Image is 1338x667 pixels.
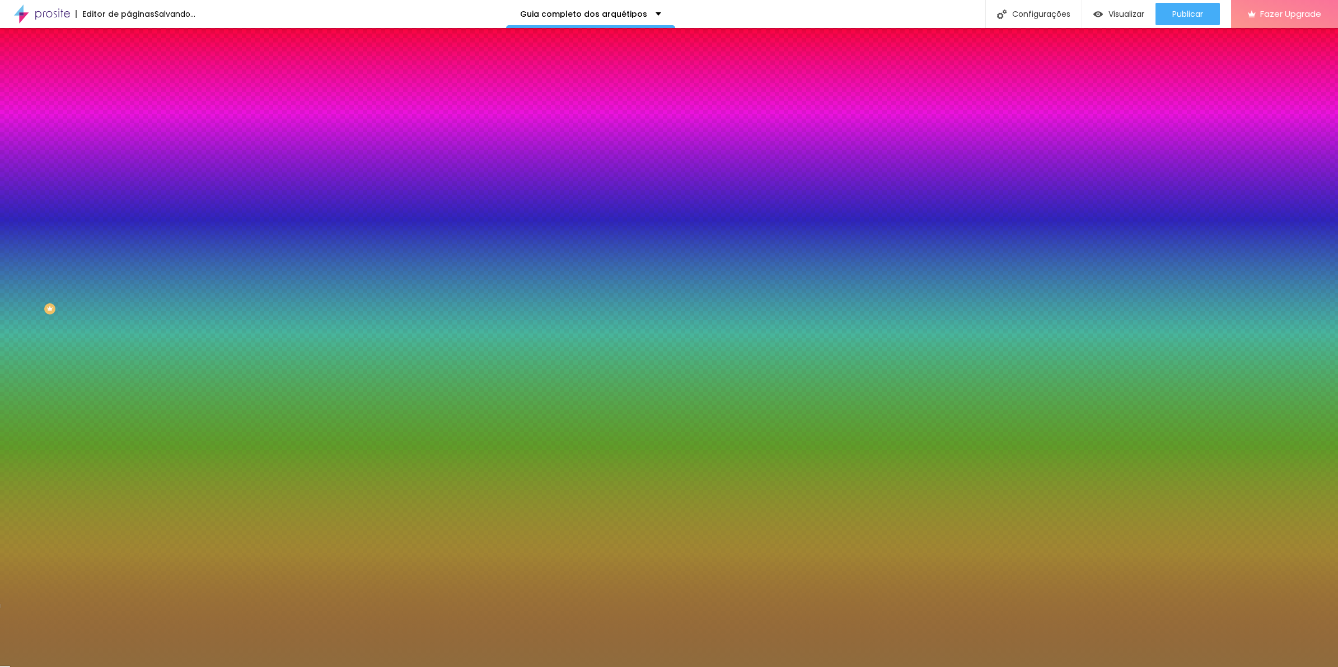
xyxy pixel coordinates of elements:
[1093,10,1103,19] img: view-1.svg
[1155,3,1220,25] button: Publicar
[997,10,1007,19] img: Icone
[1108,10,1144,18] span: Visualizar
[1082,3,1155,25] button: Visualizar
[155,10,195,18] div: Salvando...
[1172,10,1203,18] span: Publicar
[1260,9,1321,18] span: Fazer Upgrade
[520,10,647,18] p: Guia completo dos arquétipos
[76,10,155,18] div: Editor de páginas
